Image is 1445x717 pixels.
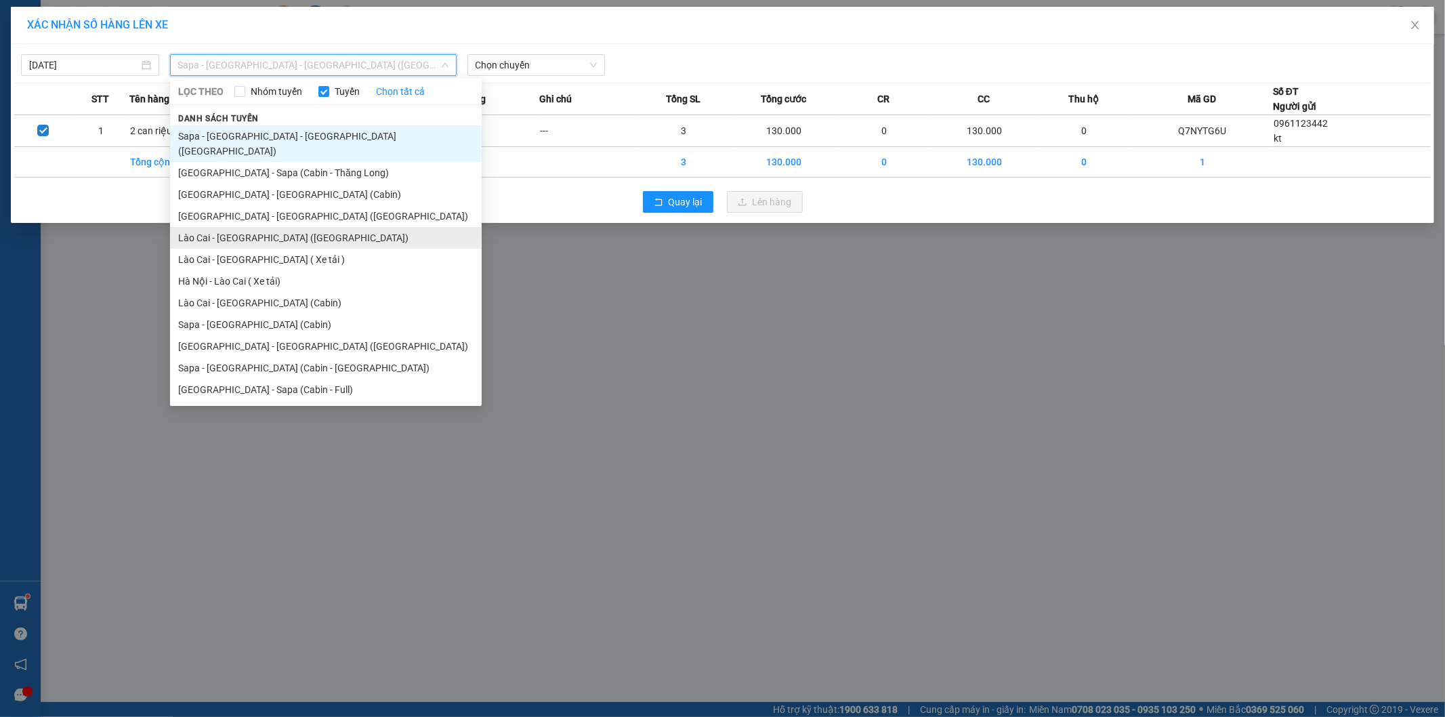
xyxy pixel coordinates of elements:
[636,115,732,147] td: 3
[836,115,932,147] td: 0
[732,115,836,147] td: 130.000
[245,84,308,99] span: Nhóm tuyến
[643,191,713,213] button: rollbackQuay lại
[170,162,482,184] li: [GEOGRAPHIC_DATA] - Sapa (Cabin - Thăng Long)
[170,357,482,379] li: Sapa - [GEOGRAPHIC_DATA] (Cabin - [GEOGRAPHIC_DATA])
[170,292,482,314] li: Lào Cai - [GEOGRAPHIC_DATA] (Cabin)
[181,11,327,33] b: [DOMAIN_NAME]
[129,147,226,178] td: Tổng cộng
[441,61,449,69] span: down
[82,32,165,54] b: Sao Việt
[669,194,703,209] span: Quay lại
[29,58,139,73] input: 15/10/2025
[71,79,327,164] h2: VP Nhận: VP 7 [PERSON_NAME]
[178,84,224,99] span: LỌC THEO
[178,55,448,75] span: Sapa - Lào Cai - Hà Nội (Giường)
[170,112,267,125] span: Danh sách tuyến
[329,84,365,99] span: Tuyến
[72,115,129,147] td: 1
[732,147,836,178] td: 130.000
[170,379,482,401] li: [GEOGRAPHIC_DATA] - Sapa (Cabin - Full)
[1274,118,1328,129] span: 0961123442
[7,79,109,101] h2: Q7NYTG6U
[1410,20,1421,30] span: close
[376,84,425,99] a: Chọn tất cả
[170,314,482,335] li: Sapa - [GEOGRAPHIC_DATA] (Cabin)
[636,147,732,178] td: 3
[27,18,168,31] span: XÁC NHẬN SỐ HÀNG LÊN XE
[1036,147,1133,178] td: 0
[761,91,806,106] span: Tổng cước
[1273,84,1316,114] div: Số ĐT Người gửi
[878,91,890,106] span: CR
[444,115,540,147] td: ---
[727,191,803,213] button: uploadLên hàng
[1188,91,1217,106] span: Mã GD
[170,184,482,205] li: [GEOGRAPHIC_DATA] - [GEOGRAPHIC_DATA] (Cabin)
[170,227,482,249] li: Lào Cai - [GEOGRAPHIC_DATA] ([GEOGRAPHIC_DATA])
[170,125,482,162] li: Sapa - [GEOGRAPHIC_DATA] - [GEOGRAPHIC_DATA] ([GEOGRAPHIC_DATA])
[1069,91,1100,106] span: Thu hộ
[129,91,169,106] span: Tên hàng
[1133,115,1273,147] td: Q7NYTG6U
[1036,115,1133,147] td: 0
[836,147,932,178] td: 0
[1274,133,1282,144] span: kt
[978,91,990,106] span: CC
[170,249,482,270] li: Lào Cai - [GEOGRAPHIC_DATA] ( Xe tải )
[540,91,572,106] span: Ghi chú
[170,270,482,292] li: Hà Nội - Lào Cai ( Xe tải)
[129,115,226,147] td: 2 can riệu +1 túi xanh
[91,91,109,106] span: STT
[170,335,482,357] li: [GEOGRAPHIC_DATA] - [GEOGRAPHIC_DATA] ([GEOGRAPHIC_DATA])
[540,115,636,147] td: ---
[1133,147,1273,178] td: 1
[7,11,75,79] img: logo.jpg
[932,115,1036,147] td: 130.000
[170,205,482,227] li: [GEOGRAPHIC_DATA] - [GEOGRAPHIC_DATA] ([GEOGRAPHIC_DATA])
[932,147,1036,178] td: 130.000
[654,197,663,208] span: rollback
[667,91,701,106] span: Tổng SL
[476,55,598,75] span: Chọn chuyến
[1396,7,1434,45] button: Close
